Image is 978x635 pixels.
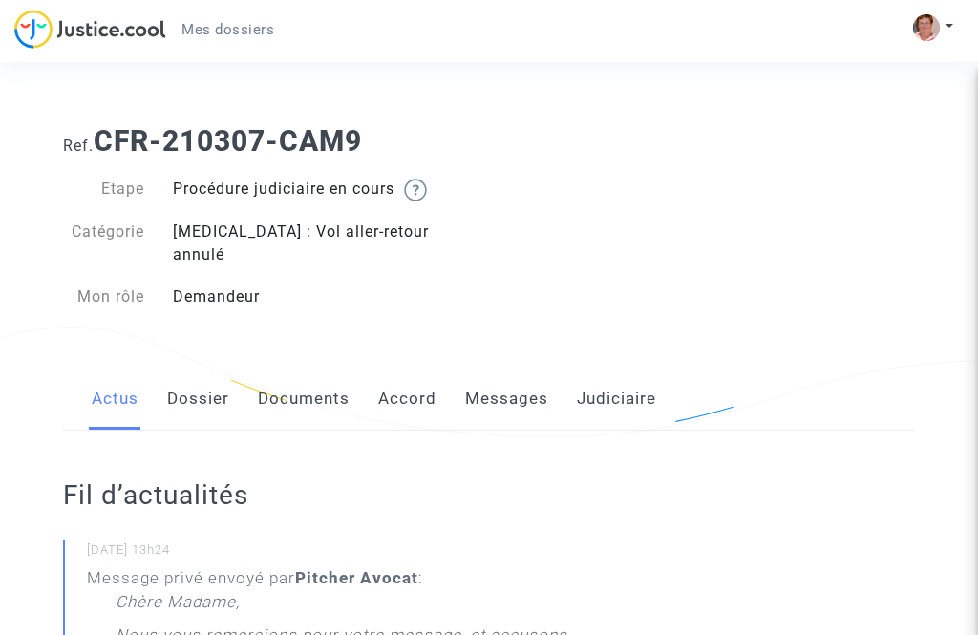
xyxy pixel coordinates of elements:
[404,179,427,201] img: help.svg
[63,478,621,512] h2: Fil d’actualités
[92,368,138,431] a: Actus
[166,15,289,44] a: Mes dossiers
[87,541,621,566] small: [DATE] 13h24
[14,10,166,49] img: jc-logo.svg
[159,221,489,266] div: [MEDICAL_DATA] : Vol aller-retour annulé
[167,368,229,431] a: Dossier
[49,178,159,201] div: Etape
[116,590,240,624] p: Chère Madame,
[159,286,489,308] div: Demandeur
[378,368,436,431] a: Accord
[258,368,350,431] a: Documents
[181,21,274,38] span: Mes dossiers
[159,178,489,201] div: Procédure judiciaire en cours
[577,368,656,431] a: Judiciaire
[913,14,940,41] img: AOh14GgkDXunmS2LfDbXAVP2OHQFFctJh_T_xIlvU9cx5g=s96-c
[295,568,418,587] b: Pitcher Avocat
[465,368,548,431] a: Messages
[49,221,159,266] div: Catégorie
[94,124,362,158] b: CFR-210307-CAM9
[63,137,94,155] span: Ref.
[49,286,159,308] div: Mon rôle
